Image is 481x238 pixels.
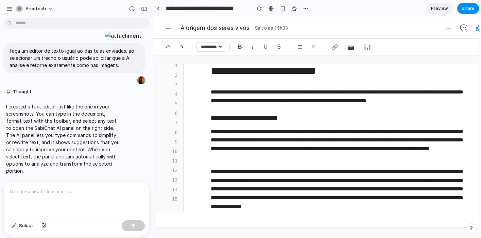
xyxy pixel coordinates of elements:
p: faça um editor de texto igual ao das telas enviadas. ao selecionar um trecho o usuário pode solic... [10,47,139,69]
div: 13 [8,159,24,166]
button: Share [457,3,479,14]
button: ⋯ [290,4,301,17]
span: Select [19,222,33,229]
div: 8 [8,112,24,118]
button: I [94,24,105,35]
button: S [120,24,132,35]
div: 11 [8,140,24,147]
a: Preview [426,3,453,14]
button: U [106,24,119,35]
div: 7 [8,102,24,109]
div: 4 [8,73,24,80]
button: ↶ [8,24,21,35]
div: 6 [8,92,24,99]
div: 9 [8,121,24,128]
strong: B [85,27,89,33]
div: 10 [8,131,24,137]
button: arcotech [13,3,56,14]
span: Preview [431,5,448,12]
button: ↷ [22,24,35,35]
button: Select [8,220,37,231]
s: S [124,27,127,33]
button: 💬 [304,4,317,17]
u: U [110,27,115,33]
em: I [99,27,100,33]
div: 3 [8,64,24,71]
div: 15 [8,178,24,185]
div: 5 [8,83,24,90]
div: 14 [8,169,24,175]
div: 2 [8,54,24,61]
button: ☰ [140,24,153,35]
span: arcotech [25,5,46,12]
button: 📷 [190,24,205,35]
button: 🔗 [174,24,189,35]
div: 12 [8,150,24,156]
div: 1 [8,45,24,52]
p: I created a text editor just like the one in your screenshots. You can type in the document, form... [6,103,120,174]
button: ≡ [154,24,166,35]
button: 📊 [207,24,222,35]
button: B [81,24,93,35]
span: Salvo às 15h03 [102,7,135,14]
h1: A origem dos seres vivos [27,7,96,14]
span: Share [462,5,475,12]
button: ← [8,4,22,17]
